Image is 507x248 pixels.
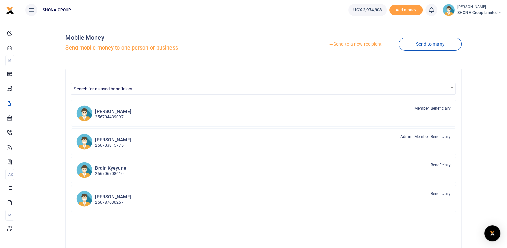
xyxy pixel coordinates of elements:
[5,55,14,66] li: M
[346,4,389,16] li: Wallet ballance
[71,83,455,94] span: Search for a saved beneficiary
[71,128,456,155] a: JN [PERSON_NAME] 256703815775 Admin, Member, Beneficiary
[65,45,261,51] h5: Send mobile money to one person or business
[443,4,502,16] a: profile-user [PERSON_NAME] SHONA Group Limited
[457,4,502,10] small: [PERSON_NAME]
[399,38,461,51] a: Send to many
[76,191,92,207] img: AT
[5,169,14,180] li: Ac
[430,162,450,168] span: Beneficiary
[74,86,132,91] span: Search for a saved beneficiary
[6,7,14,12] a: logo-small logo-large logo-large
[76,105,92,121] img: BK
[95,165,126,171] h6: Brain Kyeyune
[71,83,455,95] span: Search for a saved beneficiary
[71,100,456,127] a: BK [PERSON_NAME] 256704439097 Member, Beneficiary
[484,225,500,241] div: Open Intercom Messenger
[5,210,14,221] li: M
[71,157,456,183] a: BK Brain Kyeyune 256706708610 Beneficiary
[389,5,423,16] span: Add money
[76,162,92,178] img: BK
[95,142,131,149] p: 256703815775
[95,114,131,120] p: 256704439097
[457,10,502,16] span: SHONA Group Limited
[71,185,456,212] a: AT [PERSON_NAME] 256787630257 Beneficiary
[312,38,399,50] a: Send to a new recipient
[389,7,423,12] a: Add money
[443,4,455,16] img: profile-user
[76,134,92,150] img: JN
[400,134,451,140] span: Admin, Member, Beneficiary
[95,194,131,200] h6: [PERSON_NAME]
[95,109,131,114] h6: [PERSON_NAME]
[430,191,450,197] span: Beneficiary
[348,4,387,16] a: UGX 2,974,903
[6,6,14,14] img: logo-small
[95,137,131,143] h6: [PERSON_NAME]
[389,5,423,16] li: Toup your wallet
[40,7,74,13] span: SHONA GROUP
[353,7,382,13] span: UGX 2,974,903
[414,105,451,111] span: Member, Beneficiary
[95,199,131,206] p: 256787630257
[65,34,261,41] h4: Mobile Money
[95,171,126,177] p: 256706708610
